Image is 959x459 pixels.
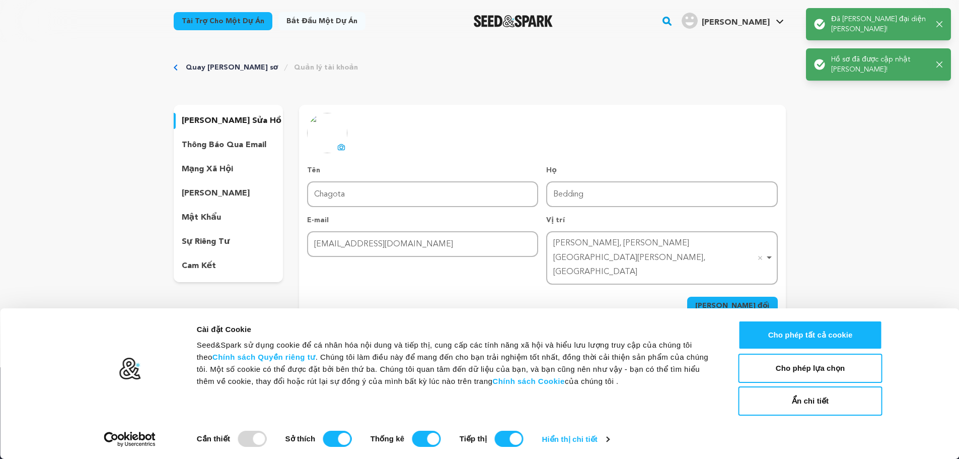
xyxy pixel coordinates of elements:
[695,302,770,309] font: [PERSON_NAME] đổi
[739,320,882,350] button: Cho phép tất cả cookie
[182,214,222,222] font: mật khẩu
[212,353,316,361] a: Chính sách Quyền riêng tư
[278,12,365,30] a: Bắt đầu một dự án
[307,167,320,174] font: Tên
[174,12,272,30] a: Tài trợ cho một dự án
[307,217,329,224] font: E-mail
[542,435,598,443] font: Hiển thị chi tiết
[546,217,565,224] font: Vị trí
[460,434,487,443] font: Tiếp thị
[182,18,264,25] font: Tài trợ cho một dự án
[182,141,266,149] font: thông báo qua email
[186,62,278,73] a: Quay lại hồ sơ
[174,210,283,226] button: mật khẩu
[307,231,538,257] input: Email
[739,386,882,416] button: Ẩn chi tiết
[546,167,557,174] font: Họ
[118,357,141,380] img: biểu trưng
[197,353,709,385] font: . Chúng tôi làm điều này để mang đến cho bạn trải nghiệm tốt nhất, đồng thời cải thiện sản phẩm c...
[831,16,926,33] font: Đã [PERSON_NAME] đại diện [PERSON_NAME]!
[776,364,845,372] font: Cho phép lựa chọn
[174,161,283,177] button: mạng xã hội
[174,258,283,274] button: cam kết
[182,189,250,198] font: [PERSON_NAME]
[182,165,234,173] font: mạng xã hội
[768,331,853,339] font: Cho phép tất cả cookie
[682,13,770,29] div: Hồ sơ của Chagota B.
[286,18,357,25] font: Bắt đầu một dự án
[680,11,786,29] a: Hồ sơ của Chagota B.
[680,11,786,32] span: Hồ sơ của Chagota B.
[197,325,251,334] font: Cài đặt Cookie
[307,181,538,207] input: First Name
[687,297,778,315] button: [PERSON_NAME] đổi
[174,185,283,202] button: [PERSON_NAME]
[553,239,705,277] font: [PERSON_NAME], [PERSON_NAME][GEOGRAPHIC_DATA][PERSON_NAME], [GEOGRAPHIC_DATA]
[186,64,278,71] font: Quay [PERSON_NAME] sơ
[182,117,294,125] font: [PERSON_NAME] sửa hồ sơ
[182,238,230,246] font: sự riêng tư
[792,397,829,405] font: Ẩn chi tiết
[197,434,230,443] font: Cần thiết
[371,434,404,443] font: Thống kê
[474,15,553,27] img: Chế độ tối của Logo Seed&Spark
[174,234,283,250] button: sự riêng tư
[294,62,358,73] a: Quản lý tài khoản
[542,432,610,447] a: Hiển thị chi tiết
[174,113,283,129] button: [PERSON_NAME] sửa hồ sơ
[474,15,553,27] a: Trang chủ Seed&Spark
[86,432,174,447] a: Usercentrics Cookiebot - mở trong cửa sổ mới
[831,56,911,73] font: Hồ sơ đã được cập nhật [PERSON_NAME]!
[294,64,358,71] font: Quản lý tài khoản
[285,434,316,443] font: Sở thích
[755,253,765,263] button: Xóa mục: 'ChIJ0T2NLikpdTERKxE8d61aX_E'
[702,19,770,27] font: [PERSON_NAME]
[682,13,698,29] img: user.png
[739,354,882,383] button: Cho phép lựa chọn
[492,377,565,385] a: Chính sách Cookie
[565,377,619,385] font: của chúng tôi .
[197,341,692,361] font: Seed&Spark sử dụng cookie để cá nhân hóa nội dung và tiếp thị, cung cấp các tính năng xã hội và h...
[174,62,786,73] div: Đường dẫn bánh mì
[174,137,283,153] button: thông báo qua email
[182,262,216,270] font: cam kết
[546,181,777,207] input: Last Name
